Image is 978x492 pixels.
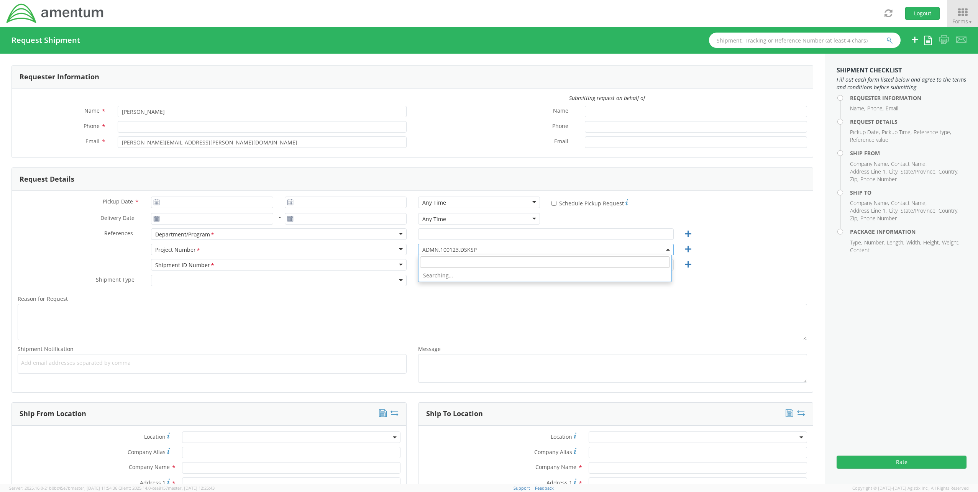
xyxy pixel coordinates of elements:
span: Location [144,433,166,440]
div: Project Number [155,246,201,254]
span: Company Alias [128,448,166,456]
span: Location [551,433,572,440]
h4: Package Information [850,229,967,235]
li: State/Province [901,168,937,175]
li: Pickup Date [850,128,880,136]
div: Any Time [422,215,446,223]
span: Email [554,138,568,146]
li: Phone [867,105,884,112]
h4: Ship From [850,150,967,156]
a: Support [514,485,530,491]
li: Reference value [850,136,888,144]
li: Length [887,239,904,246]
div: Any Time [422,199,446,207]
span: Company Name [535,463,576,471]
li: Searching… [418,269,671,282]
li: Address Line 1 [850,207,887,215]
li: Phone Number [860,175,897,183]
span: Shipment Notification [18,345,74,353]
li: Type [850,239,862,246]
h3: Ship From Location [20,410,86,418]
span: Name [553,107,568,116]
span: ADMN.100123.DSKSP [422,246,670,253]
h4: Request Shipment [11,36,80,44]
span: Reason for Request [18,295,68,302]
h4: Requester Information [850,95,967,101]
h3: Ship To Location [426,410,483,418]
li: Contact Name [891,199,927,207]
span: Company Alias [534,448,572,456]
i: Submitting request on behalf of [569,94,645,102]
label: Schedule Pickup Request [551,198,628,207]
span: Address 1 [546,479,572,486]
li: Address Line 1 [850,168,887,175]
h3: Shipment Checklist [837,67,967,74]
li: Contact Name [891,160,927,168]
h3: Requester Information [20,73,99,81]
li: Country [939,207,958,215]
span: Client: 2025.14.0-cea8157 [118,485,215,491]
span: master, [DATE] 11:54:36 [71,485,117,491]
span: Email [85,138,100,145]
input: Shipment, Tracking or Reference Number (at least 4 chars) [709,33,901,48]
li: Reference type [914,128,951,136]
h4: Request Details [850,119,967,125]
li: City [889,207,899,215]
div: Department/Program [155,231,215,239]
li: Email [886,105,898,112]
span: master, [DATE] 12:25:43 [168,485,215,491]
span: Message [418,345,441,353]
h4: Ship To [850,190,967,195]
li: Phone Number [860,215,897,222]
input: Schedule Pickup Request [551,201,556,206]
button: Logout [905,7,940,20]
li: Content [850,246,870,254]
li: Number [864,239,885,246]
li: Country [939,168,958,175]
span: Address 1 [140,479,166,486]
span: Copyright © [DATE]-[DATE] Agistix Inc., All Rights Reserved [852,485,969,491]
li: Company Name [850,199,889,207]
span: Forms [952,18,973,25]
span: Fill out each form listed below and agree to the terms and conditions before submitting [837,76,967,91]
span: ▼ [968,18,973,25]
span: References [104,230,133,237]
button: Rate [837,456,967,469]
span: Company Name [129,463,170,471]
span: Pickup Date [103,198,133,205]
li: Height [923,239,940,246]
span: Phone [552,122,568,131]
img: dyn-intl-logo-049831509241104b2a82.png [6,3,105,24]
li: Name [850,105,865,112]
span: Shipment Type [96,276,135,285]
span: Name [84,107,100,114]
li: City [889,168,899,175]
span: Add email addresses separated by comma [21,359,403,367]
span: Phone [84,122,100,130]
li: State/Province [901,207,937,215]
span: Server: 2025.16.0-21b0bc45e7b [9,485,117,491]
li: Company Name [850,160,889,168]
span: ADMN.100123.DSKSP [418,244,674,255]
a: Feedback [535,485,554,491]
li: Pickup Time [882,128,912,136]
li: Width [906,239,921,246]
li: Zip [850,215,858,222]
li: Weight [942,239,960,246]
li: Zip [850,175,858,183]
div: Shipment ID Number [155,261,215,269]
span: Delivery Date [100,214,135,223]
h3: Request Details [20,175,74,183]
